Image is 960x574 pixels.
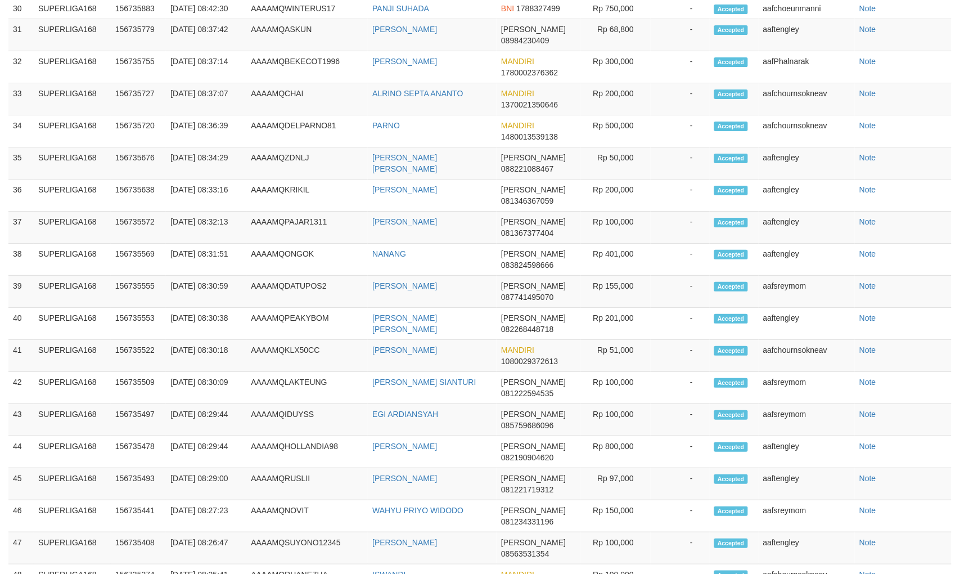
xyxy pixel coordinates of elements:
a: [PERSON_NAME] [372,185,437,194]
td: - [651,340,710,372]
td: [DATE] 08:36:39 [166,115,246,147]
a: Note [859,410,876,419]
a: Note [859,474,876,483]
td: [DATE] 08:27:23 [166,500,246,532]
span: 08563531354 [501,549,549,558]
td: 37 [8,212,34,244]
td: AAAAMQHOLLANDIA98 [246,436,368,468]
a: [PERSON_NAME] [372,217,437,226]
td: 40 [8,308,34,340]
td: [DATE] 08:29:44 [166,436,246,468]
td: 156735522 [111,340,166,372]
span: 082268448718 [501,325,553,334]
a: [PERSON_NAME] [372,538,437,547]
a: [PERSON_NAME] [372,281,437,290]
span: 085759686096 [501,421,553,430]
td: AAAAMQPEAKYBOM [246,308,368,340]
td: SUPERLIGA168 [34,436,111,468]
td: SUPERLIGA168 [34,83,111,115]
td: 156735572 [111,212,166,244]
a: [PERSON_NAME] [372,346,437,355]
td: AAAAMQZDNLJ [246,147,368,180]
td: [DATE] 08:32:13 [166,212,246,244]
a: Note [859,378,876,387]
td: aaftengley [759,308,855,340]
a: Note [859,346,876,355]
td: Rp 100,000 [581,532,651,564]
span: [PERSON_NAME] [501,538,566,547]
td: aaftengley [759,212,855,244]
span: BNI [501,4,514,13]
a: EGI ARDIANSYAH [372,410,438,419]
span: [PERSON_NAME] [501,217,566,226]
td: AAAAMQLAKTEUNG [246,372,368,404]
td: aafsreymom [759,372,855,404]
a: Note [859,538,876,547]
a: Note [859,442,876,451]
td: SUPERLIGA168 [34,404,111,436]
span: 1480013539138 [501,132,558,141]
td: aaftengley [759,147,855,180]
td: 156735441 [111,500,166,532]
a: Note [859,153,876,162]
td: 156735555 [111,276,166,308]
td: SUPERLIGA168 [34,500,111,532]
a: Note [859,281,876,290]
a: Note [859,217,876,226]
span: Accepted [714,89,748,99]
td: 38 [8,244,34,276]
span: MANDIRI [501,57,534,66]
td: AAAAMQASKUN [246,19,368,51]
td: SUPERLIGA168 [34,19,111,51]
a: Note [859,4,876,13]
td: 42 [8,372,34,404]
span: Accepted [714,282,748,292]
td: Rp 401,000 [581,244,651,276]
td: aafsreymom [759,500,855,532]
span: 087741495070 [501,293,553,302]
span: [PERSON_NAME] [501,313,566,322]
span: MANDIRI [501,346,534,355]
td: AAAAMQBEKECOT1996 [246,51,368,83]
td: AAAAMQRUSLII [246,468,368,500]
td: 33 [8,83,34,115]
td: Rp 97,000 [581,468,651,500]
td: 156735720 [111,115,166,147]
span: Accepted [714,122,748,131]
td: AAAAMQKRIKIL [246,180,368,212]
td: [DATE] 08:30:18 [166,340,246,372]
td: aafsreymom [759,404,855,436]
td: aaftengley [759,180,855,212]
span: 1080029372613 [501,357,558,366]
span: Accepted [714,314,748,324]
td: - [651,532,710,564]
span: 082190904620 [501,453,553,462]
td: Rp 200,000 [581,83,651,115]
span: Accepted [714,5,748,14]
a: PANJI SUHADA [372,4,429,13]
td: 45 [8,468,34,500]
span: 081222594535 [501,389,553,398]
td: AAAAMQCHAI [246,83,368,115]
a: [PERSON_NAME] [PERSON_NAME] [372,313,437,334]
a: Note [859,25,876,34]
span: 083824598666 [501,261,553,270]
td: Rp 100,000 [581,212,651,244]
span: 081234331196 [501,517,553,526]
td: Rp 100,000 [581,404,651,436]
td: Rp 155,000 [581,276,651,308]
a: [PERSON_NAME] SIANTURI [372,378,476,387]
td: aafsreymom [759,276,855,308]
td: SUPERLIGA168 [34,244,111,276]
td: Rp 50,000 [581,147,651,180]
span: Accepted [714,539,748,548]
td: [DATE] 08:34:29 [166,147,246,180]
a: Note [859,121,876,130]
td: AAAAMQNOVIT [246,500,368,532]
td: 39 [8,276,34,308]
a: Note [859,57,876,66]
span: Accepted [714,57,748,67]
td: [DATE] 08:30:38 [166,308,246,340]
td: Rp 68,800 [581,19,651,51]
td: AAAAMQDATUPOS2 [246,276,368,308]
